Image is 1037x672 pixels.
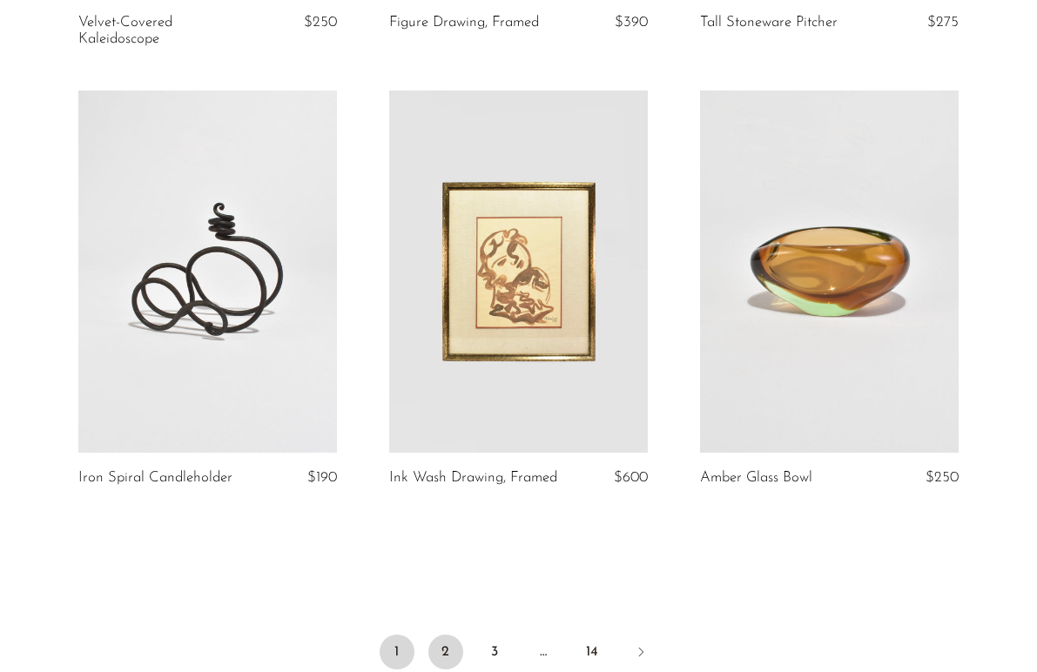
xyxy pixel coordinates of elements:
[428,635,463,669] a: 2
[700,470,812,486] a: Amber Glass Bowl
[389,15,539,30] a: Figure Drawing, Framed
[926,470,959,485] span: $250
[389,470,557,486] a: Ink Wash Drawing, Framed
[700,15,838,30] a: Tall Stoneware Pitcher
[614,470,648,485] span: $600
[307,470,337,485] span: $190
[78,470,232,486] a: Iron Spiral Candleholder
[927,15,959,30] span: $275
[477,635,512,669] a: 3
[575,635,609,669] a: 14
[380,635,414,669] span: 1
[304,15,337,30] span: $250
[78,15,249,47] a: Velvet-Covered Kaleidoscope
[615,15,648,30] span: $390
[526,635,561,669] span: …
